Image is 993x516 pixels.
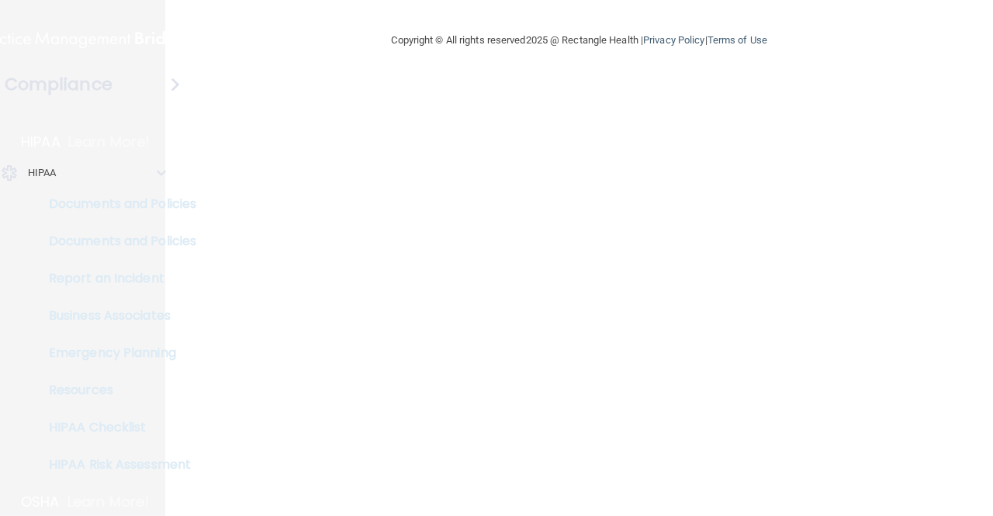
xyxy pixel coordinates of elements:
div: Copyright © All rights reserved 2025 @ Rectangle Health | | [296,16,863,65]
p: Documents and Policies [10,234,222,249]
a: Terms of Use [708,34,767,46]
a: Privacy Policy [643,34,704,46]
h4: Compliance [5,74,112,95]
p: HIPAA Checklist [10,420,222,435]
p: Report an Incident [10,271,222,286]
p: OSHA [21,493,60,511]
p: HIPAA [28,164,57,182]
p: HIPAA Risk Assessment [10,457,222,473]
p: Emergency Planning [10,345,222,361]
p: Learn More! [67,493,150,511]
p: HIPAA [21,133,61,151]
p: Resources [10,383,222,398]
p: Documents and Policies [10,196,222,212]
p: Business Associates [10,308,222,324]
p: Learn More! [68,133,151,151]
